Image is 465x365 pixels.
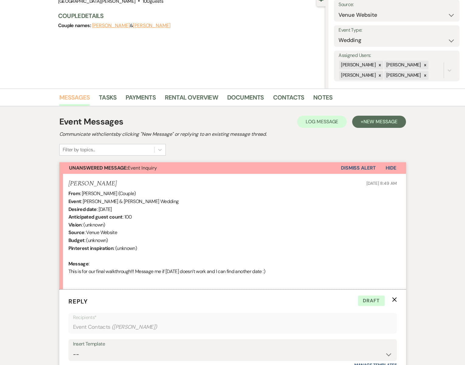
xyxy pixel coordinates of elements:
[73,314,392,321] p: Recipients*
[338,51,455,60] label: Assigned Users:
[68,297,88,305] span: Reply
[73,340,392,349] div: Insert Template
[68,245,114,251] b: Pinterest inspiration
[68,206,97,212] b: Desired date
[165,93,218,106] a: Rental Overview
[338,26,455,35] label: Event Type:
[68,237,85,244] b: Budget
[68,261,89,267] b: Message
[58,12,320,20] h3: Couple Details
[58,22,92,29] span: Couple names:
[63,146,95,153] div: Filter by topics...
[68,229,85,236] b: Source
[68,214,123,220] b: Anticipated guest count
[338,0,455,9] label: Source:
[339,71,377,80] div: [PERSON_NAME]
[59,115,123,128] h1: Event Messages
[69,165,128,171] strong: Unanswered Message:
[68,190,397,283] div: : [PERSON_NAME] (Couple) : [PERSON_NAME] & [PERSON_NAME] Wedding : [DATE] : 100 : (unknown) : Ven...
[313,93,332,106] a: Notes
[297,116,347,128] button: Log Message
[339,61,377,69] div: [PERSON_NAME]
[68,180,117,188] h5: [PERSON_NAME]
[112,323,157,331] span: ( [PERSON_NAME] )
[363,118,397,125] span: New Message
[386,165,396,171] span: Hide
[68,198,81,205] b: Event
[59,131,406,138] h2: Communicate with clients by clicking "New Message" or replying to an existing message thread.
[92,23,130,28] button: [PERSON_NAME]
[384,71,422,80] div: [PERSON_NAME]
[352,116,406,128] button: +New Message
[59,93,90,106] a: Messages
[68,222,82,228] b: Vision
[126,93,156,106] a: Payments
[68,190,80,197] b: From
[92,23,171,29] span: &
[133,23,171,28] button: [PERSON_NAME]
[366,181,397,186] span: [DATE] 8:49 AM
[227,93,264,106] a: Documents
[59,162,341,174] button: Unanswered Message:Event Inquiry
[341,162,376,174] button: Dismiss Alert
[376,162,406,174] button: Hide
[73,321,392,333] div: Event Contacts
[306,118,338,125] span: Log Message
[358,296,385,306] span: Draft
[69,165,157,171] span: Event Inquiry
[99,93,116,106] a: Tasks
[384,61,422,69] div: [PERSON_NAME]
[273,93,304,106] a: Contacts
